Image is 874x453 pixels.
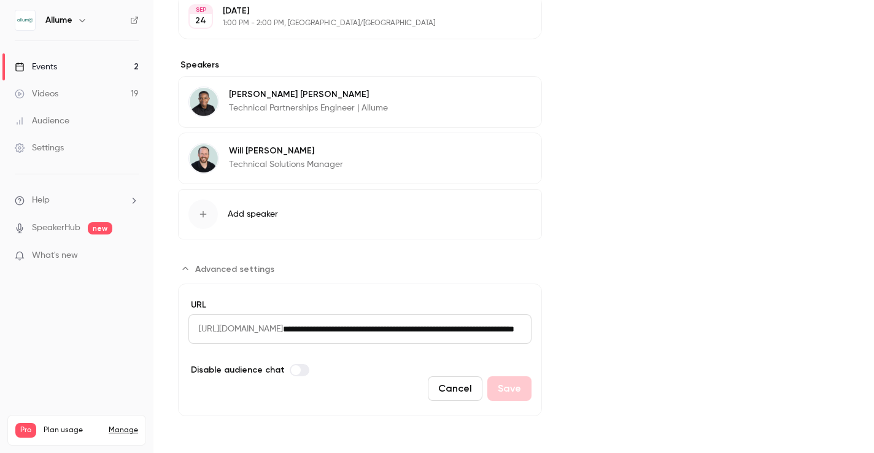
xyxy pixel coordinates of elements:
span: Plan usage [44,425,101,435]
div: Will CowanWill [PERSON_NAME]Technical Solutions Manager [178,133,542,184]
h6: Allume [45,14,72,26]
p: 24 [195,15,206,27]
iframe: Noticeable Trigger [124,250,139,261]
img: Allume [15,10,35,30]
p: [DATE] [223,5,477,17]
p: [PERSON_NAME] [PERSON_NAME] [229,88,388,101]
div: Events [15,61,57,73]
div: Vincent Obasuyi[PERSON_NAME] [PERSON_NAME]Technical Partnerships Engineer | Allume [178,76,542,128]
p: Will [PERSON_NAME] [229,145,343,157]
label: Speakers [178,59,542,71]
div: Audience [15,115,69,127]
img: Will Cowan [189,144,218,173]
span: Advanced settings [195,263,274,276]
span: Pro [15,423,36,438]
span: new [88,222,112,234]
button: Advanced settings [178,259,282,279]
div: Videos [15,88,58,100]
span: Add speaker [228,208,278,220]
li: help-dropdown-opener [15,194,139,207]
div: Settings [15,142,64,154]
section: Advanced settings [178,259,542,416]
a: Manage [109,425,138,435]
button: Add speaker [178,189,542,239]
span: [URL][DOMAIN_NAME] [188,314,283,344]
p: Technical Solutions Manager [229,158,343,171]
a: SpeakerHub [32,222,80,234]
p: Technical Partnerships Engineer | Allume [229,102,388,114]
img: Vincent Obasuyi [189,87,218,117]
span: Help [32,194,50,207]
span: What's new [32,249,78,262]
p: 1:00 PM - 2:00 PM, [GEOGRAPHIC_DATA]/[GEOGRAPHIC_DATA] [223,18,477,28]
div: SEP [190,6,212,14]
button: Cancel [428,376,482,401]
label: URL [188,299,532,311]
span: Disable audience chat [191,363,285,376]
